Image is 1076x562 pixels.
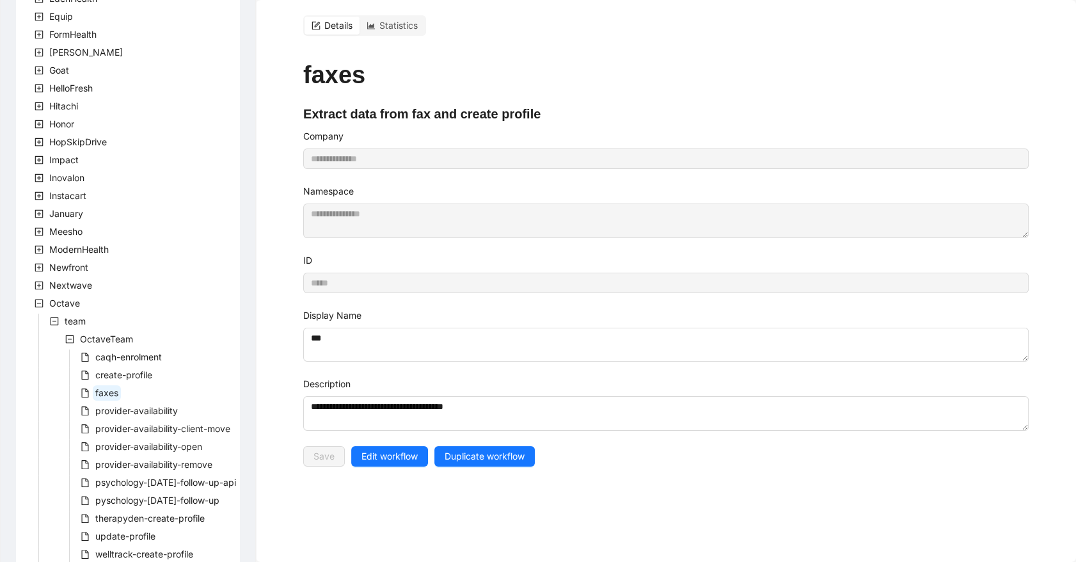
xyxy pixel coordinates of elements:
[81,478,90,487] span: file
[81,532,90,541] span: file
[445,449,525,463] span: Duplicate workflow
[93,457,215,472] span: provider-availability-remove
[49,262,88,273] span: Newfront
[81,406,90,415] span: file
[303,309,361,323] label: Display Name
[47,170,87,186] span: Inovalon
[303,273,1029,293] input: ID
[47,206,86,221] span: January
[93,439,205,454] span: provider-availability-open
[49,100,78,111] span: Hitachi
[93,403,180,419] span: provider-availability
[35,138,44,147] span: plus-square
[95,549,193,559] span: welltrack-create-profile
[47,296,83,311] span: Octave
[35,48,44,57] span: plus-square
[303,253,312,268] label: ID
[303,129,344,143] label: Company
[35,173,44,182] span: plus-square
[35,30,44,39] span: plus-square
[95,495,219,506] span: pyschology-[DATE]-follow-up
[35,299,44,308] span: minus-square
[361,449,418,463] span: Edit workflow
[47,45,125,60] span: Garner
[35,281,44,290] span: plus-square
[95,441,202,452] span: provider-availability-open
[35,191,44,200] span: plus-square
[95,387,118,398] span: faxes
[93,529,158,544] span: update-profile
[49,172,84,183] span: Inovalon
[65,316,86,326] span: team
[303,105,1029,123] h4: Extract data from fax and create profile
[47,242,111,257] span: ModernHealth
[35,84,44,93] span: plus-square
[49,136,107,147] span: HopSkipDrive
[367,21,376,30] span: area-chart
[93,385,121,401] span: faxes
[49,208,83,219] span: January
[434,446,535,467] button: Duplicate workflow
[49,65,69,76] span: Goat
[47,278,95,293] span: Nextwave
[49,11,73,22] span: Equip
[93,493,222,508] span: pyschology-today-follow-up
[49,280,92,291] span: Nextwave
[49,244,109,255] span: ModernHealth
[81,371,90,380] span: file
[313,449,335,463] span: Save
[47,99,81,114] span: Hitachi
[93,349,164,365] span: caqh-enrolment
[47,27,99,42] span: FormHealth
[93,421,233,437] span: provider-availability-client-move
[95,459,212,470] span: provider-availability-remove
[49,47,123,58] span: [PERSON_NAME]
[47,81,95,96] span: HelloFresh
[35,156,44,165] span: plus-square
[95,369,152,380] span: create-profile
[95,423,230,434] span: provider-availability-client-move
[47,224,85,239] span: Meesho
[35,12,44,21] span: plus-square
[47,260,91,275] span: Newfront
[81,514,90,523] span: file
[93,511,207,526] span: therapyden-create-profile
[49,154,79,165] span: Impact
[62,314,88,329] span: team
[93,367,155,383] span: create-profile
[47,116,77,132] span: Honor
[303,396,1029,431] textarea: Description
[35,120,44,129] span: plus-square
[95,351,162,362] span: caqh-enrolment
[95,405,178,416] span: provider-availability
[80,333,133,344] span: OctaveTeam
[35,209,44,218] span: plus-square
[77,332,136,347] span: OctaveTeam
[47,63,72,78] span: Goat
[95,477,236,488] span: psychology-[DATE]-follow-up-api
[47,9,75,24] span: Equip
[303,149,1029,169] input: Company
[35,263,44,272] span: plus-square
[379,20,418,31] span: Statistics
[351,446,428,467] button: Edit workflow
[49,29,97,40] span: FormHealth
[303,204,1029,238] textarea: Namespace
[49,226,83,237] span: Meesho
[47,134,109,150] span: HopSkipDrive
[303,446,345,467] button: Save
[47,152,81,168] span: Impact
[303,60,1029,90] h1: faxes
[81,442,90,451] span: file
[303,184,354,198] label: Namespace
[81,424,90,433] span: file
[49,190,86,201] span: Instacart
[35,66,44,75] span: plus-square
[93,547,196,562] span: welltrack-create-profile
[324,20,352,31] span: Details
[49,83,93,93] span: HelloFresh
[95,531,155,542] span: update-profile
[49,298,80,309] span: Octave
[95,513,205,524] span: therapyden-create-profile
[303,328,1029,362] textarea: Display Name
